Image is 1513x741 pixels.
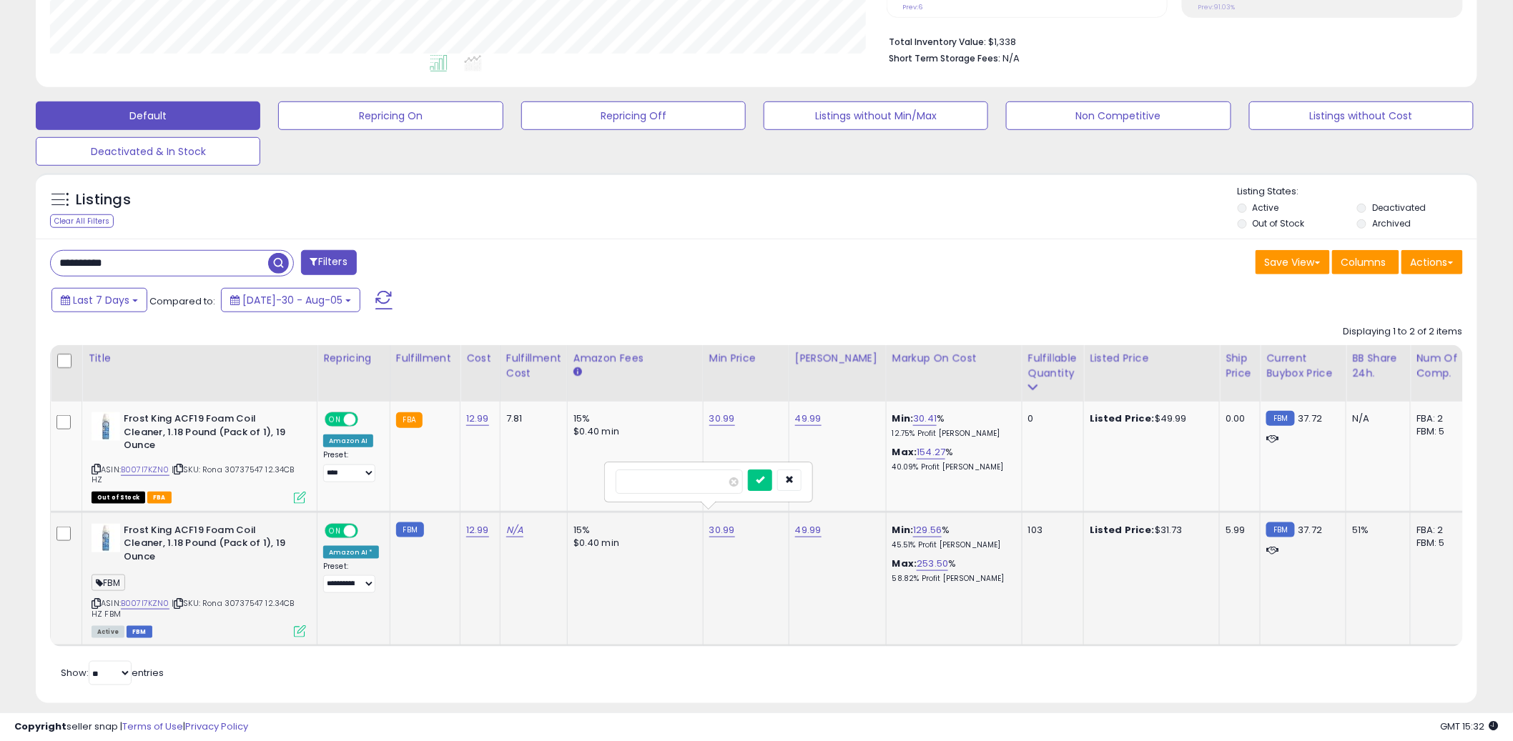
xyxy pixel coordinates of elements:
span: Compared to: [149,294,215,308]
div: seller snap | | [14,720,248,734]
label: Deactivated [1372,202,1426,214]
div: Fulfillment Cost [506,351,561,381]
button: Repricing Off [521,101,746,130]
span: 2025-08-13 15:32 GMT [1441,720,1499,733]
b: Frost King ACF19 Foam Coil Cleaner, 1.18 Pound (Pack of 1), 19 Ounce [124,412,297,456]
a: 49.99 [795,523,822,537]
div: Preset: [323,450,379,482]
div: Clear All Filters [50,214,114,228]
p: 40.09% Profit [PERSON_NAME] [892,462,1011,472]
button: Save View [1256,250,1330,274]
div: Title [88,351,311,366]
span: ON [326,524,344,537]
span: FBM [127,626,152,638]
div: 15% [573,524,692,537]
div: FBA: 2 [1416,412,1464,425]
div: Cost [466,351,494,366]
div: Repricing [323,351,384,366]
small: FBM [1266,522,1294,537]
a: 12.99 [466,523,489,537]
div: Amazon AI * [323,546,379,559]
a: 129.56 [913,523,942,537]
div: Amazon Fees [573,351,697,366]
label: Active [1253,202,1279,214]
div: FBM: 5 [1416,537,1464,549]
b: Total Inventory Value: [889,36,986,48]
div: Fulfillable Quantity [1028,351,1078,381]
a: B007I7KZN0 [121,464,169,476]
span: 37.72 [1298,523,1323,537]
p: 12.75% Profit [PERSON_NAME] [892,429,1011,439]
small: Prev: 91.03% [1198,3,1235,11]
div: 0 [1028,412,1073,425]
a: 49.99 [795,412,822,426]
b: Listed Price: [1090,412,1155,425]
span: All listings currently available for purchase on Amazon [92,626,124,638]
p: 45.51% Profit [PERSON_NAME] [892,540,1011,550]
span: Columns [1341,255,1386,269]
div: Amazon AI [323,434,373,447]
a: 30.99 [709,412,735,426]
a: 12.99 [466,412,489,426]
div: ASIN: [92,412,306,502]
div: $0.40 min [573,425,692,438]
a: 30.41 [913,412,937,426]
div: Markup on Cost [892,351,1016,366]
small: Prev: 6 [902,3,922,11]
button: Listings without Cost [1249,101,1474,130]
span: FBM [92,575,125,591]
div: N/A [1352,412,1399,425]
button: Repricing On [278,101,503,130]
button: Actions [1401,250,1463,274]
div: BB Share 24h. [1352,351,1404,381]
span: OFF [356,414,379,426]
div: 7.81 [506,412,556,425]
div: Num of Comp. [1416,351,1469,381]
div: % [892,524,1011,550]
span: 37.72 [1298,412,1323,425]
span: OFF [356,524,379,537]
div: Fulfillment [396,351,454,366]
div: 15% [573,412,692,425]
div: % [892,446,1011,472]
div: Current Buybox Price [1266,351,1340,381]
label: Out of Stock [1253,217,1305,229]
b: Min: [892,412,914,425]
div: 51% [1352,524,1399,537]
div: $0.40 min [573,537,692,549]
a: Terms of Use [122,720,183,733]
div: % [892,557,1011,584]
h5: Listings [76,190,131,210]
div: Ship Price [1226,351,1254,381]
b: Min: [892,523,914,537]
strong: Copyright [14,720,66,733]
a: 154.27 [917,445,945,459]
small: FBM [1266,411,1294,426]
div: Min Price [709,351,783,366]
button: Non Competitive [1006,101,1231,130]
span: FBA [147,492,172,504]
li: $1,338 [889,32,1452,49]
button: Filters [301,250,357,275]
small: FBA [396,412,423,428]
span: | SKU: Rona 30737547 12.34CB HZ [92,464,295,485]
a: 30.99 [709,523,735,537]
th: The percentage added to the cost of goods (COGS) that forms the calculator for Min & Max prices. [886,345,1022,402]
img: 41QaPAsB5vL._SL40_.jpg [92,524,120,552]
button: Columns [1332,250,1399,274]
b: Listed Price: [1090,523,1155,537]
div: $31.73 [1090,524,1208,537]
div: 5.99 [1226,524,1249,537]
small: Amazon Fees. [573,366,582,379]
span: All listings that are currently out of stock and unavailable for purchase on Amazon [92,492,145,504]
div: [PERSON_NAME] [795,351,880,366]
a: 253.50 [917,557,948,571]
button: Deactivated & In Stock [36,137,260,166]
span: | SKU: Rona 30737547 12.34CB HZ FBM [92,597,295,619]
div: $49.99 [1090,412,1208,425]
div: Preset: [323,562,379,594]
div: 0.00 [1226,412,1249,425]
button: Default [36,101,260,130]
a: Privacy Policy [185,720,248,733]
span: Last 7 Days [73,293,129,307]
